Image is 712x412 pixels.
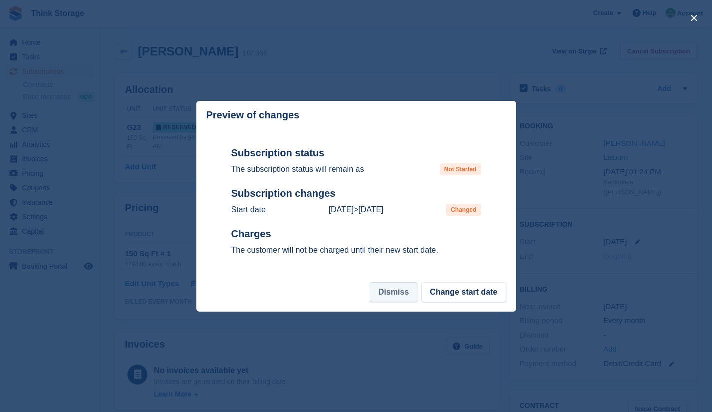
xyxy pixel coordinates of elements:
[421,282,506,302] button: Change start date
[231,244,481,256] p: The customer will not be charged until their new start date.
[231,163,364,175] p: The subscription status will remain as
[686,10,702,26] button: close
[446,204,481,216] span: Changed
[358,205,383,214] time: 2025-08-19 23:00:00 UTC
[231,147,481,159] h2: Subscription status
[440,163,481,175] span: Not Started
[231,204,266,216] p: Start date
[370,282,417,302] button: Dismiss
[328,205,353,214] time: 2025-08-29 00:00:00 UTC
[231,228,481,240] h2: Charges
[328,204,383,216] p: >
[231,187,481,200] h2: Subscription changes
[206,109,300,121] p: Preview of changes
